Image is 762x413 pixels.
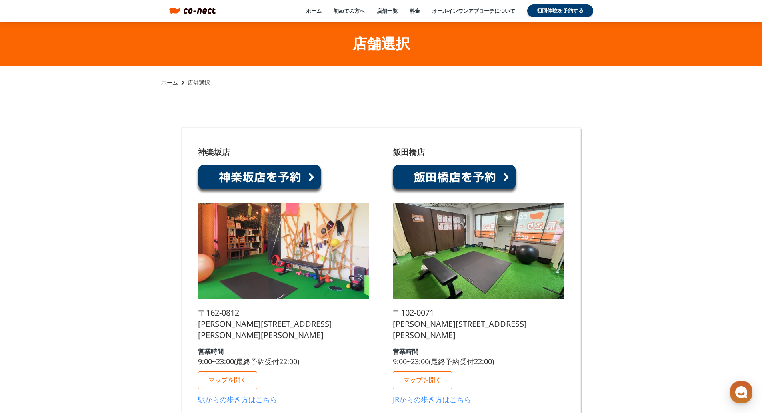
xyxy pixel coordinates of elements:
a: ホーム [306,7,322,14]
a: 駅からの歩き方はこちら [198,396,277,403]
a: 料金 [410,7,420,14]
i: keyboard_arrow_right [178,78,188,87]
p: 飯田橋店 [393,148,425,156]
a: 店舗一覧 [377,7,398,14]
p: 店舗選択 [188,79,210,87]
a: マップを開く [393,371,452,389]
a: ホーム [161,79,178,87]
p: 9:00~23:00(最終予約受付22:00) [393,358,494,365]
a: オールインワンアプローチについて [432,7,515,14]
a: 初回体験を予約する [527,4,593,17]
a: 初めての方へ [334,7,365,14]
a: JRからの歩き方はこちら [393,396,471,403]
p: マップを開く [403,377,442,383]
p: 〒102-0071 [PERSON_NAME][STREET_ADDRESS][PERSON_NAME] [393,307,564,341]
a: マップを開く [198,371,257,389]
p: マップを開く [208,377,247,383]
h1: 店舗選択 [352,34,410,54]
p: 神楽坂店 [198,148,230,156]
p: 9:00~23:00(最終予約受付22:00) [198,358,299,365]
p: 〒162-0812 [PERSON_NAME][STREET_ADDRESS][PERSON_NAME][PERSON_NAME] [198,307,369,341]
p: 営業時間 [198,348,224,355]
p: 営業時間 [393,348,418,355]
